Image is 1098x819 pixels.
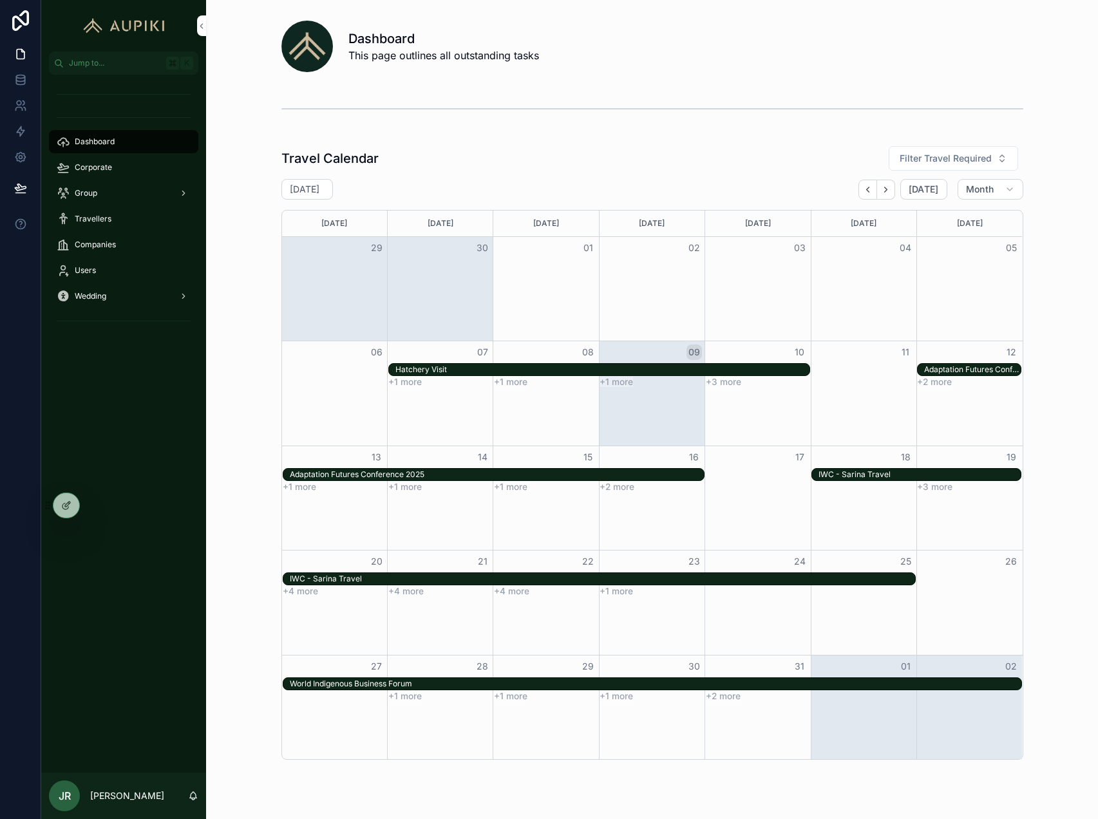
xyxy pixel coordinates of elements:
button: +2 more [600,482,634,492]
span: JR [59,788,71,804]
button: 02 [1003,659,1019,674]
button: 08 [580,344,596,360]
button: 17 [792,449,808,465]
span: [DATE] [909,184,939,195]
div: Adaptation Futures Conference 2025 [290,469,704,480]
button: +1 more [494,377,527,387]
button: 30 [475,240,490,256]
button: [DATE] [900,179,947,200]
span: Users [75,265,96,276]
div: World Indigenous Business Forum [290,679,1021,689]
h2: [DATE] [290,183,319,196]
button: 25 [898,554,913,569]
button: 15 [580,449,596,465]
button: Back [858,180,877,200]
button: 04 [898,240,913,256]
button: Select Button [889,146,1018,171]
button: 19 [1003,449,1019,465]
span: Group [75,188,97,198]
div: Month View [281,210,1023,760]
button: +4 more [494,586,529,596]
button: +1 more [283,482,316,492]
div: IWC - Sarina Travel [290,573,916,585]
button: 11 [898,344,913,360]
button: Jump to...K [49,52,198,75]
div: [DATE] [707,211,808,236]
button: 10 [792,344,808,360]
span: Filter Travel Required [900,152,992,165]
a: Corporate [49,156,198,179]
div: Adaptation Futures Conference 2025 [924,364,1021,375]
button: Month [958,179,1023,200]
span: Corporate [75,162,112,173]
a: Users [49,259,198,282]
button: 01 [898,659,913,674]
button: 16 [686,449,702,465]
button: 27 [369,659,384,674]
button: 01 [580,240,596,256]
div: Hatchery Visit [395,364,809,375]
span: Month [966,184,994,195]
h1: Dashboard [348,30,539,48]
button: 07 [475,344,490,360]
div: [DATE] [284,211,385,236]
span: Jump to... [69,58,161,68]
span: Companies [75,240,116,250]
div: [DATE] [919,211,1020,236]
div: [DATE] [390,211,491,236]
button: +1 more [388,377,422,387]
button: +1 more [600,377,633,387]
span: Wedding [75,291,106,301]
button: 29 [580,659,596,674]
button: 26 [1003,554,1019,569]
a: Group [49,182,198,205]
button: 29 [369,240,384,256]
div: IWC - Sarina Travel [819,469,1021,480]
button: +4 more [388,586,424,596]
a: Travellers [49,207,198,231]
button: 21 [475,554,490,569]
div: [DATE] [495,211,596,236]
span: Travellers [75,214,111,224]
button: 20 [369,554,384,569]
button: +1 more [600,691,633,701]
button: 13 [369,449,384,465]
button: 02 [686,240,702,256]
button: 06 [369,344,384,360]
button: Next [877,180,895,200]
button: 12 [1003,344,1019,360]
button: +4 more [283,586,318,596]
div: scrollable content [41,75,206,348]
a: Dashboard [49,130,198,153]
button: +1 more [388,482,422,492]
div: IWC - Sarina Travel [290,574,916,584]
a: Companies [49,233,198,256]
button: 05 [1003,240,1019,256]
button: 24 [792,554,808,569]
button: +1 more [494,691,527,701]
h1: Travel Calendar [281,149,379,167]
button: +3 more [917,482,952,492]
span: This page outlines all outstanding tasks [348,48,539,63]
button: +1 more [388,691,422,701]
a: Wedding [49,285,198,308]
button: 28 [475,659,490,674]
span: K [182,58,192,68]
button: 09 [686,344,702,360]
button: 18 [898,449,913,465]
button: +1 more [600,586,633,596]
button: +1 more [494,482,527,492]
button: 14 [475,449,490,465]
span: Dashboard [75,136,115,147]
button: +3 more [706,377,741,387]
button: +2 more [917,377,952,387]
button: 22 [580,554,596,569]
button: 30 [686,659,702,674]
div: [DATE] [601,211,703,236]
p: [PERSON_NAME] [90,789,164,802]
